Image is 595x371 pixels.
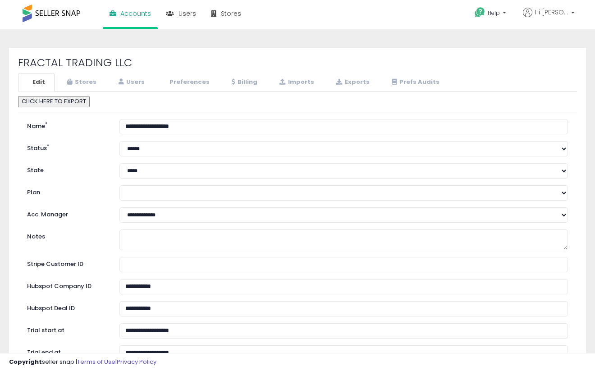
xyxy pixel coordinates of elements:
[20,257,113,269] label: Stripe Customer ID
[488,9,500,17] span: Help
[9,358,156,366] div: seller snap | |
[523,8,575,28] a: Hi [PERSON_NAME]
[325,73,379,92] a: Exports
[220,73,267,92] a: Billing
[535,8,568,17] span: Hi [PERSON_NAME]
[18,96,90,107] button: CLICK HERE TO EXPORT
[20,279,113,291] label: Hubspot Company ID
[155,73,219,92] a: Preferences
[20,207,113,219] label: Acc. Manager
[117,357,156,366] a: Privacy Policy
[20,141,113,153] label: Status
[107,73,154,92] a: Users
[268,73,324,92] a: Imports
[20,301,113,313] label: Hubspot Deal ID
[20,185,113,197] label: Plan
[20,323,113,335] label: Trial start at
[474,7,485,18] i: Get Help
[9,357,42,366] strong: Copyright
[18,73,55,92] a: Edit
[20,119,113,131] label: Name
[20,163,113,175] label: State
[77,357,115,366] a: Terms of Use
[20,229,113,241] label: Notes
[20,345,113,357] label: Trial end at
[120,9,151,18] span: Accounts
[380,73,449,92] a: Prefs Audits
[55,73,106,92] a: Stores
[178,9,196,18] span: Users
[18,57,577,69] h2: FRACTAL TRADING LLC
[221,9,241,18] span: Stores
